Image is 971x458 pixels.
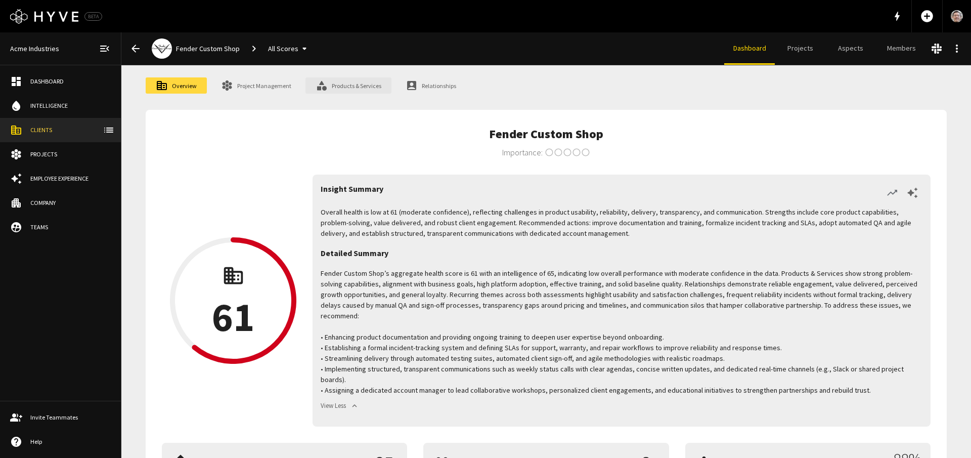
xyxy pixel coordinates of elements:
[6,39,63,58] a: Acme Industries
[150,35,244,62] a: Fender Custom Shop
[305,77,391,94] a: Products & Services
[876,32,926,65] a: Members
[951,10,963,22] img: User Avatar
[395,77,466,94] a: Relationships
[30,198,111,207] div: Company
[152,44,172,53] img: fendercustomshop.com
[30,437,111,446] div: Help
[30,101,111,110] div: Intelligence
[211,77,301,94] a: Project Management
[321,398,361,414] button: View Less
[212,297,254,337] p: 61
[321,268,922,396] p: Fender Custom Shop’s aggregate health score is 61 with an intelligence of 65, indicating low over...
[825,32,876,65] a: Aspects
[502,146,543,158] div: Importance:
[489,126,603,142] h5: Fender Custom Shop
[926,38,947,59] button: Slack
[916,5,938,27] button: Add
[724,32,775,65] a: Dashboard
[30,413,111,422] div: Invite Teammates
[920,9,934,23] span: add_circle
[146,77,207,94] a: Overview
[775,32,825,65] a: Projects
[30,174,111,183] div: Employee Experience
[724,32,926,65] div: client navigation tabs
[321,207,922,239] p: Overall health is low at 61 (moderate confidence), reflecting challenges in product usability, re...
[170,237,296,364] button: 61
[321,239,388,268] h6: Detailed Summary
[10,100,22,112] span: water_drop
[30,150,111,159] div: Projects
[264,39,315,58] button: All Scores
[84,12,102,21] div: BETA
[321,183,383,203] h6: Insight Summary
[30,77,111,86] div: Dashboard
[30,126,111,135] div: Clients
[30,223,111,232] div: Teams
[99,120,119,140] button: client-list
